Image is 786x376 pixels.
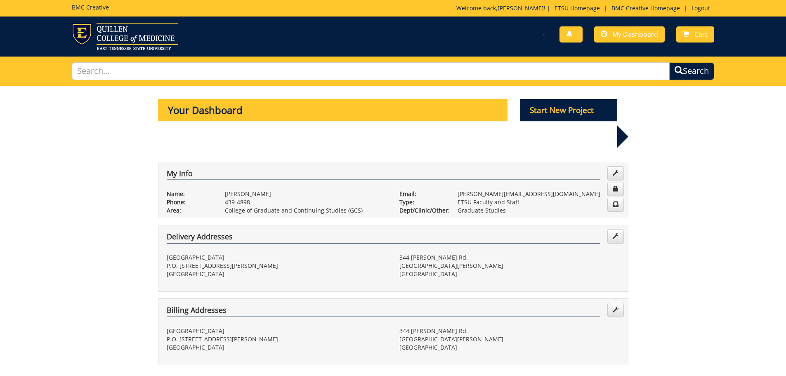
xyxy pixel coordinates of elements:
a: Change Password [607,182,624,196]
a: Change Communication Preferences [607,198,624,212]
h5: BMC Creative [72,4,109,10]
p: 344 [PERSON_NAME] Rd. [399,327,620,335]
p: Phone: [167,198,212,206]
p: Type: [399,198,445,206]
input: Search... [72,62,670,80]
p: ETSU Faculty and Staff [458,198,620,206]
p: [GEOGRAPHIC_DATA] [399,270,620,278]
a: Edit Addresses [607,303,624,317]
p: Start New Project [520,99,617,121]
h4: My Info [167,170,600,180]
button: Search [669,62,714,80]
p: [GEOGRAPHIC_DATA][PERSON_NAME] [399,335,620,343]
p: [GEOGRAPHIC_DATA] [167,343,387,352]
span: My Dashboard [612,30,658,39]
p: P.O. [STREET_ADDRESS][PERSON_NAME] [167,262,387,270]
p: Your Dashboard [158,99,508,121]
h4: Delivery Addresses [167,233,600,244]
p: Email: [399,190,445,198]
p: [GEOGRAPHIC_DATA] [167,270,387,278]
p: Welcome back, ! | | | [456,4,714,12]
img: ETSU logo [72,23,178,50]
p: [PERSON_NAME] [225,190,387,198]
p: [GEOGRAPHIC_DATA] [399,343,620,352]
a: Logout [687,4,714,12]
p: P.O. [STREET_ADDRESS][PERSON_NAME] [167,335,387,343]
p: [GEOGRAPHIC_DATA] [167,253,387,262]
a: ETSU Homepage [550,4,604,12]
p: Dept/Clinic/Other: [399,206,445,215]
p: [PERSON_NAME][EMAIL_ADDRESS][DOMAIN_NAME] [458,190,620,198]
p: Area: [167,206,212,215]
a: Start New Project [520,107,617,115]
a: Edit Addresses [607,229,624,244]
a: [PERSON_NAME] [498,4,544,12]
a: My Dashboard [594,26,665,43]
p: College of Graduate and Continuing Studies (GCS) [225,206,387,215]
p: Name: [167,190,212,198]
h4: Billing Addresses [167,306,600,317]
p: Graduate Studies [458,206,620,215]
a: Edit Info [607,166,624,180]
p: 439-4898 [225,198,387,206]
p: [GEOGRAPHIC_DATA] [167,327,387,335]
p: 344 [PERSON_NAME] Rd. [399,253,620,262]
a: Cart [676,26,714,43]
span: Cart [694,30,708,39]
p: [GEOGRAPHIC_DATA][PERSON_NAME] [399,262,620,270]
a: BMC Creative Homepage [607,4,684,12]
